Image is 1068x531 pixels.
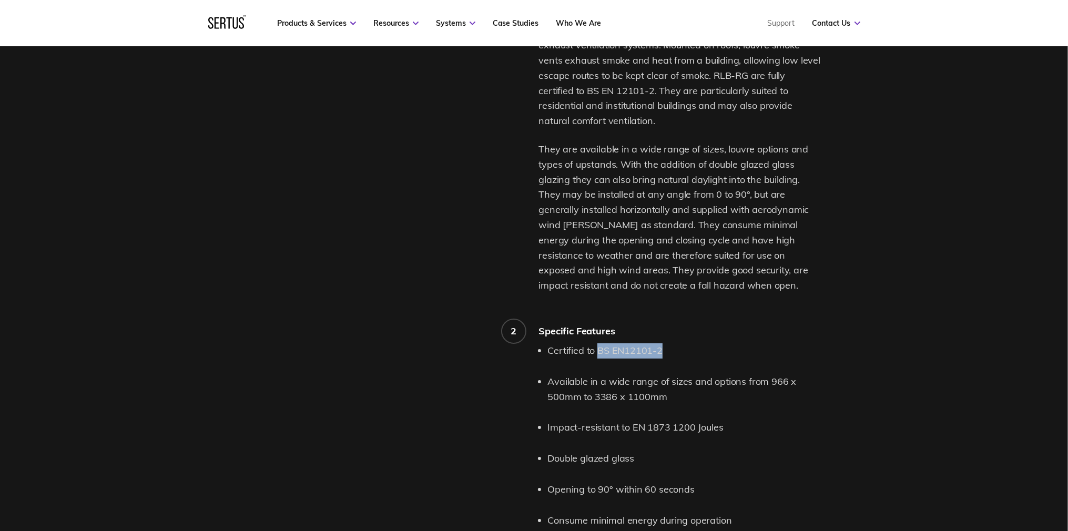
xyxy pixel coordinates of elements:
[548,420,821,435] li: Impact-resistant to EN 1873 1200 Joules
[548,513,821,528] li: Consume minimal energy during operation
[548,374,821,405] li: Available in a wide range of sizes and options from 966 x 500mm to 3386 x 1100mm
[768,18,795,28] a: Support
[556,18,602,28] a: Who We Are
[539,8,821,129] p: Roof Louvre Blade – Residential Glass (RLB-RG) louvre smoke vent and air supply units are used in...
[373,18,419,28] a: Resources
[548,343,821,359] li: Certified to BS EN12101-2
[511,325,516,337] div: 2
[1015,481,1068,531] iframe: Chat Widget
[539,325,821,337] div: Specific Features
[548,482,821,497] li: Opening to 90° within 60 seconds
[548,451,821,466] li: Double glazed glass
[436,18,475,28] a: Systems
[277,18,356,28] a: Products & Services
[539,142,821,293] p: They are available in a wide range of sizes, louvre options and types of upstands. With the addit...
[493,18,539,28] a: Case Studies
[812,18,860,28] a: Contact Us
